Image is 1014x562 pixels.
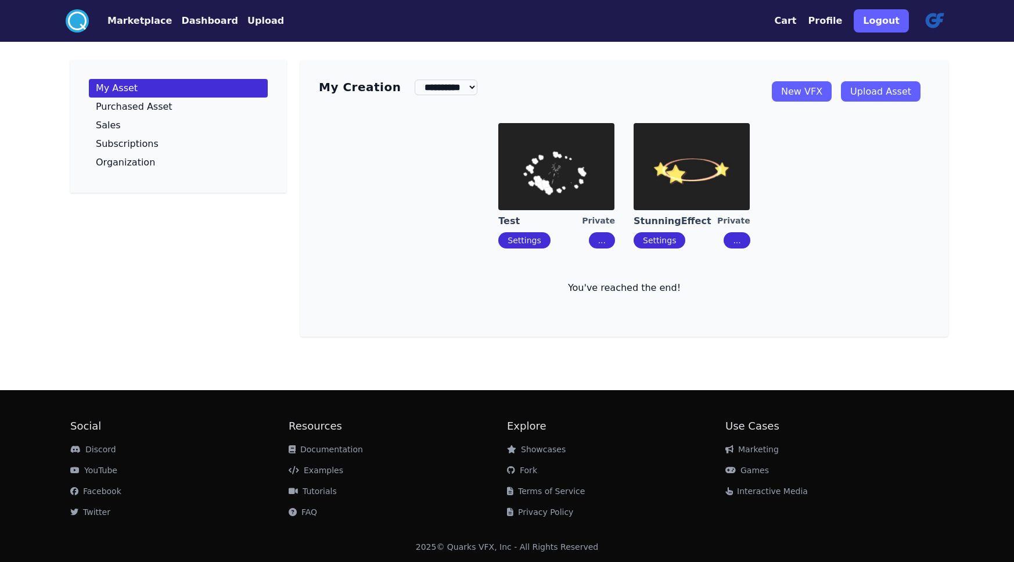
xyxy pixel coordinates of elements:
a: Documentation [289,445,363,454]
button: ... [724,232,750,248]
a: Settings [508,236,541,245]
a: Discord [70,445,116,454]
h2: Resources [289,418,507,434]
button: Cart [774,14,796,28]
img: imgAlt [634,123,750,210]
a: Dashboard [172,14,238,28]
button: Dashboard [181,14,238,28]
h2: Explore [507,418,725,434]
h2: Use Cases [725,418,944,434]
p: You've reached the end! [319,281,930,295]
p: Organization [96,158,155,167]
div: 2025 © Quarks VFX, Inc - All Rights Reserved [416,541,599,553]
button: Settings [498,232,550,248]
a: Facebook [70,487,121,496]
p: My Asset [96,84,138,93]
button: Logout [854,9,909,33]
a: Games [725,466,769,475]
a: Examples [289,466,343,475]
a: Interactive Media [725,487,808,496]
img: imgAlt [498,123,614,210]
a: My Asset [89,79,268,98]
div: Private [582,215,615,228]
p: Subscriptions [96,139,159,149]
a: Subscriptions [89,135,268,153]
a: Showcases [507,445,566,454]
a: New VFX [772,81,832,102]
a: Purchased Asset [89,98,268,116]
p: Purchased Asset [96,102,172,111]
a: YouTube [70,466,117,475]
a: Sales [89,116,268,135]
a: Test [498,215,582,228]
a: Tutorials [289,487,337,496]
a: Settings [643,236,676,245]
a: Marketplace [89,14,172,28]
img: profile [920,7,948,35]
h3: My Creation [319,79,401,95]
a: StunningEffect [634,215,717,228]
button: Marketplace [107,14,172,28]
a: Marketing [725,445,779,454]
a: Twitter [70,507,110,517]
a: Logout [854,5,909,37]
a: Upload [238,14,284,28]
button: Upload [247,14,284,28]
button: ... [589,232,615,248]
button: Settings [634,232,685,248]
a: Organization [89,153,268,172]
div: Private [717,215,750,228]
button: Profile [808,14,843,28]
a: Fork [507,466,537,475]
a: Terms of Service [507,487,585,496]
a: Privacy Policy [507,507,573,517]
h2: Social [70,418,289,434]
a: Upload Asset [841,81,920,102]
p: Sales [96,121,121,130]
a: FAQ [289,507,317,517]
